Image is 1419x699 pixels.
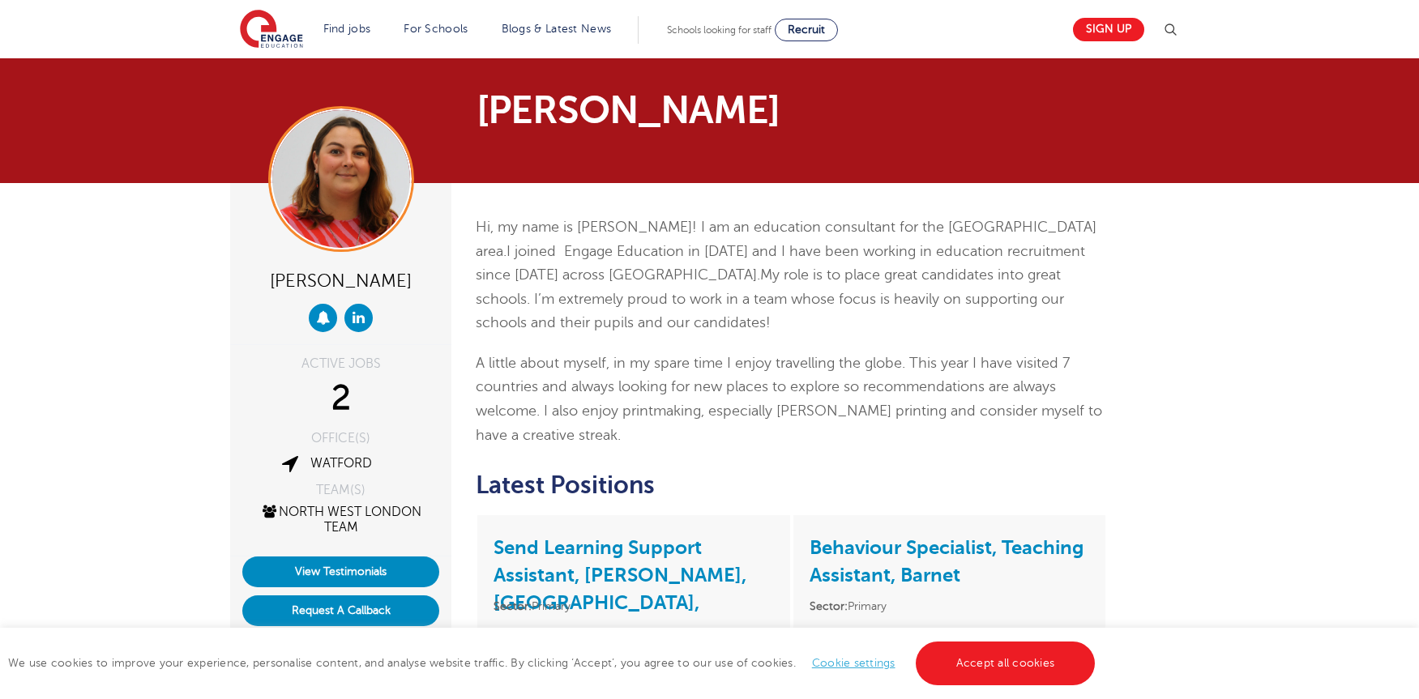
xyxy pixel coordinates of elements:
h1: [PERSON_NAME] [477,91,861,130]
a: Blogs & Latest News [502,23,612,35]
div: OFFICE(S) [242,432,439,445]
li: Primary [494,597,773,616]
a: Cookie settings [812,657,895,669]
span: We use cookies to improve your experience, personalise content, and analyse website traffic. By c... [8,657,1099,669]
div: ACTIVE JOBS [242,357,439,370]
div: TEAM(S) [242,484,439,497]
a: North West London Team [260,505,421,535]
li: Primary [810,597,1089,616]
div: 2 [242,378,439,419]
a: Behaviour Specialist, Teaching Assistant, Barnet [810,536,1083,586]
a: For Schools [404,23,468,35]
a: Accept all cookies [916,641,1096,685]
h2: Latest Positions [476,471,1107,499]
a: Find jobs [323,23,371,35]
span: Recruit [788,23,825,36]
img: Engage Education [240,10,303,50]
span: Schools looking for staff [667,24,771,36]
a: Recruit [775,19,838,41]
a: Watford [310,456,372,471]
a: Sign up [1073,18,1144,41]
strong: Sector: [810,600,848,612]
button: Request A Callback [242,595,439,626]
a: Send Learning Support Assistant, [PERSON_NAME], [GEOGRAPHIC_DATA], [494,536,746,614]
div: [PERSON_NAME] [242,264,439,296]
span: I joined Engage Education in [DATE] and I have been working in education recruitment since [DATE]... [476,243,1085,283]
p: Hi, my name is [PERSON_NAME]! I am an education consultant for the [GEOGRAPHIC_DATA] area. My rol... [476,215,1107,335]
strong: Sector: [494,600,532,612]
p: A little about myself, in my spare time I enjoy travelling the globe. This year I have visited 7 ... [476,352,1107,447]
a: View Testimonials [242,556,439,587]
